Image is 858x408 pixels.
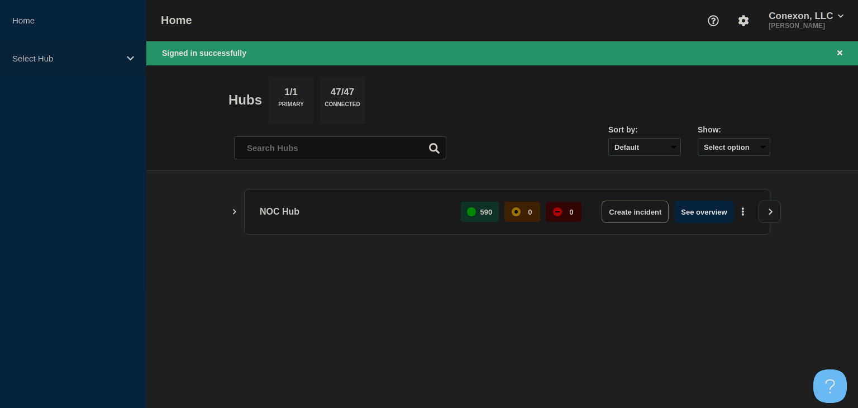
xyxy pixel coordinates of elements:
[833,47,847,60] button: Close banner
[480,208,493,216] p: 590
[766,22,846,30] p: [PERSON_NAME]
[162,49,246,58] span: Signed in successfully
[512,207,521,216] div: affected
[528,208,532,216] p: 0
[608,125,681,134] div: Sort by:
[553,207,562,216] div: down
[736,202,750,222] button: More actions
[674,201,733,223] button: See overview
[260,201,448,223] p: NOC Hub
[467,207,476,216] div: up
[766,11,846,22] button: Conexon, LLC
[608,138,681,156] select: Sort by
[698,125,770,134] div: Show:
[232,208,237,216] button: Show Connected Hubs
[698,138,770,156] button: Select option
[732,9,755,32] button: Account settings
[234,136,446,159] input: Search Hubs
[702,9,725,32] button: Support
[569,208,573,216] p: 0
[280,87,302,101] p: 1/1
[161,14,192,27] h1: Home
[759,201,781,223] button: View
[813,369,847,403] iframe: Help Scout Beacon - Open
[326,87,359,101] p: 47/47
[12,54,120,63] p: Select Hub
[325,101,360,113] p: Connected
[278,101,304,113] p: Primary
[602,201,669,223] button: Create incident
[228,92,262,108] h2: Hubs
